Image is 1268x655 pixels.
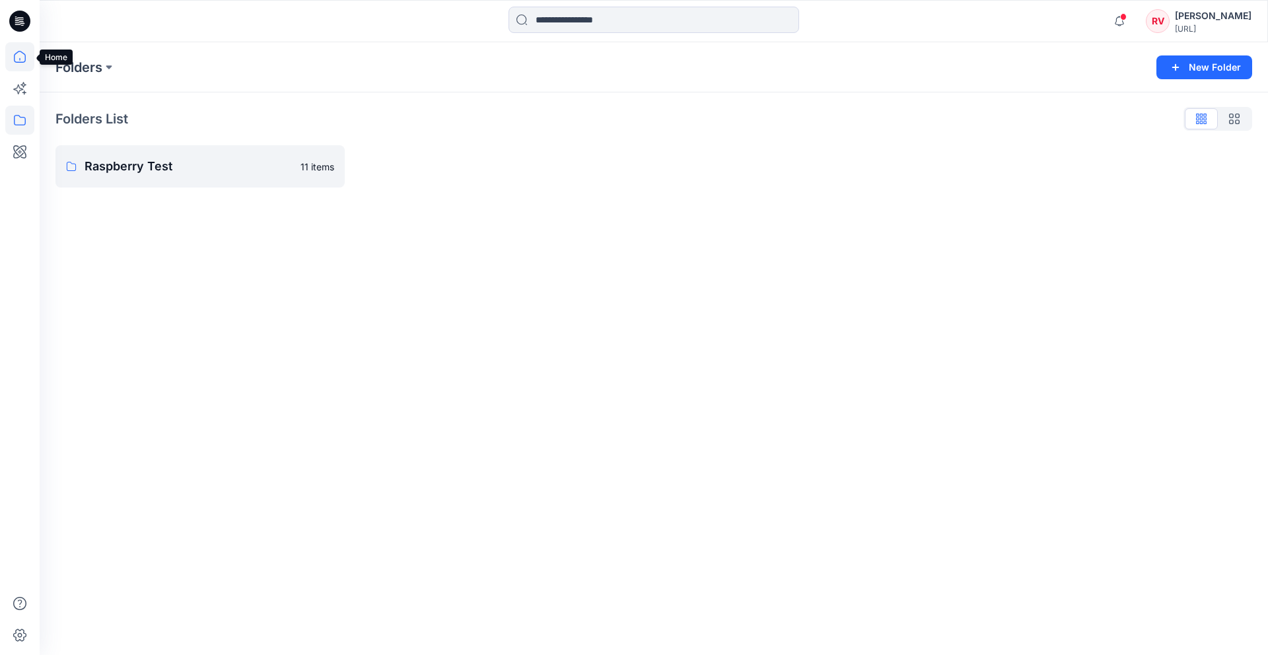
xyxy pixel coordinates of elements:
[1146,9,1170,33] div: RV
[1175,8,1251,24] div: [PERSON_NAME]
[55,58,102,77] a: Folders
[300,160,334,174] p: 11 items
[55,145,345,188] a: Raspberry Test11 items
[1156,55,1252,79] button: New Folder
[85,157,293,176] p: Raspberry Test
[1175,24,1251,34] div: [URL]
[55,109,128,129] p: Folders List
